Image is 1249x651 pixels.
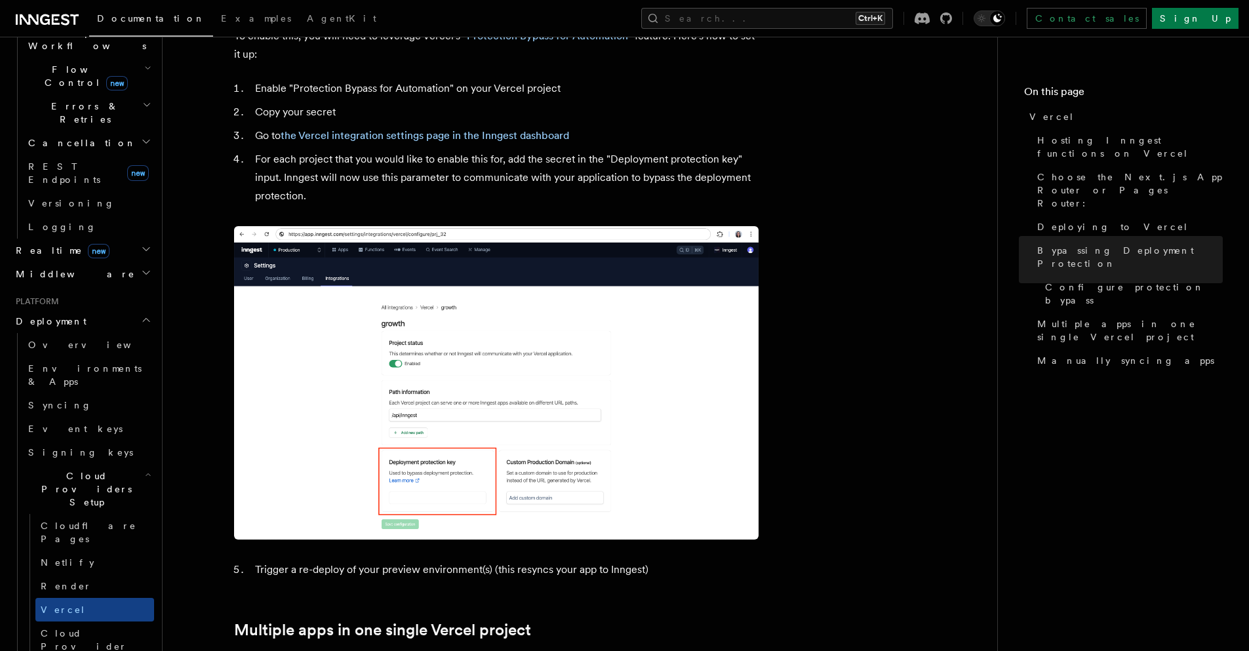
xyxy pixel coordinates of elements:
li: Go to [251,127,759,145]
a: Cloudflare Pages [35,514,154,551]
span: new [127,165,149,181]
span: Render [41,581,92,591]
li: For each project that you would like to enable this for, add the secret in the "Deployment protec... [251,150,759,205]
a: Multiple apps in one single Vercel project [1032,312,1223,349]
span: new [106,76,128,90]
span: Hosting Inngest functions on Vercel [1037,134,1223,160]
button: Cancellation [23,131,154,155]
span: Middleware [10,267,135,281]
span: REST Endpoints [28,161,100,185]
a: Sign Up [1152,8,1239,29]
span: Cancellation [23,136,136,149]
span: Configure protection bypass [1045,281,1223,307]
span: Deployment [10,315,87,328]
a: Protection Bypass for Automation [467,30,628,42]
a: Bypassing Deployment Protection [1032,239,1223,275]
a: Examples [213,4,299,35]
span: Errors & Retries [23,100,142,126]
button: Steps & Workflows [23,21,154,58]
li: Enable "Protection Bypass for Automation" on your Vercel project [251,79,759,98]
a: Event keys [23,417,154,441]
span: Choose the Next.js App Router or Pages Router: [1037,170,1223,210]
a: Vercel [35,598,154,621]
a: the Vercel integration settings page in the Inngest dashboard [281,129,569,142]
span: Bypassing Deployment Protection [1037,244,1223,270]
span: Deploying to Vercel [1037,220,1189,233]
span: Cloudflare Pages [41,521,136,544]
button: Search...Ctrl+K [641,8,893,29]
a: AgentKit [299,4,384,35]
a: Multiple apps in one single Vercel project [234,621,531,639]
a: Logging [23,215,154,239]
button: Flow Controlnew [23,58,154,94]
button: Deployment [10,309,154,333]
img: A Vercel protection bypass secret added in the Inngest dashboard [234,226,759,540]
button: Errors & Retries [23,94,154,131]
span: Documentation [97,13,205,24]
a: Documentation [89,4,213,37]
span: Manually syncing apps [1037,354,1214,367]
span: Flow Control [23,63,144,89]
a: Contact sales [1027,8,1147,29]
span: Vercel [41,604,86,615]
span: Steps & Workflows [23,26,146,52]
a: Signing keys [23,441,154,464]
a: Deploying to Vercel [1032,215,1223,239]
span: Multiple apps in one single Vercel project [1037,317,1223,344]
button: Middleware [10,262,154,286]
a: Hosting Inngest functions on Vercel [1032,128,1223,165]
p: To enable this, you will need to leverage Vercel's " " feature. Here's how to set it up: [234,27,759,64]
button: Toggle dark mode [974,10,1005,26]
button: Cloud Providers Setup [23,464,154,514]
h4: On this page [1024,84,1223,105]
span: Syncing [28,400,92,410]
a: Configure protection bypass [1040,275,1223,312]
span: Cloud Providers Setup [23,469,145,509]
kbd: Ctrl+K [856,12,885,25]
li: Copy your secret [251,103,759,121]
span: new [88,244,109,258]
a: Choose the Next.js App Router or Pages Router: [1032,165,1223,215]
span: Netlify [41,557,94,568]
span: Platform [10,296,59,307]
span: Examples [221,13,291,24]
span: Overview [28,340,163,350]
a: Manually syncing apps [1032,349,1223,372]
span: Realtime [10,244,109,257]
span: Signing keys [28,447,133,458]
a: Environments & Apps [23,357,154,393]
span: Event keys [28,424,123,434]
a: Overview [23,333,154,357]
a: Render [35,574,154,598]
li: Trigger a re-deploy of your preview environment(s) (this resyncs your app to Inngest) [251,561,759,579]
a: Netlify [35,551,154,574]
span: Logging [28,222,96,232]
a: REST Endpointsnew [23,155,154,191]
a: Versioning [23,191,154,215]
span: AgentKit [307,13,376,24]
a: Vercel [1024,105,1223,128]
a: Syncing [23,393,154,417]
span: Environments & Apps [28,363,142,387]
span: Versioning [28,198,115,208]
button: Realtimenew [10,239,154,262]
span: Vercel [1029,110,1075,123]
